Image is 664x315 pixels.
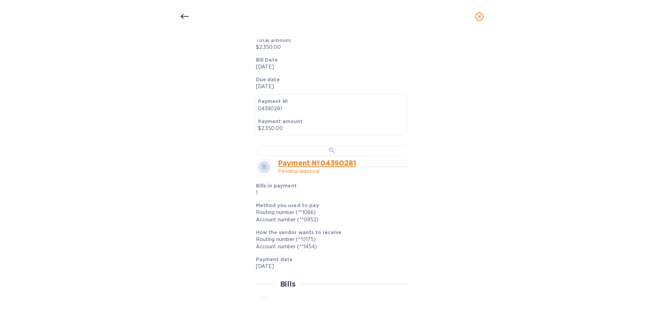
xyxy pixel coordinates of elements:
[278,168,356,175] p: Pending approval
[258,99,288,104] b: Payment №
[256,203,319,208] b: Method you used to pay
[256,57,278,63] b: Bill Date
[256,77,280,82] b: Due date
[256,83,403,90] p: [DATE]
[258,119,303,124] b: Payment amount
[280,280,296,288] h2: Bills
[256,216,403,223] div: Account number (**0952)
[256,63,403,71] p: [DATE]
[256,243,403,250] div: Account number (**1454)
[256,230,342,235] b: How the vendor wants to receive
[256,209,403,216] div: Routing number (**1066)
[256,236,403,243] div: Routing number (**0175)
[256,183,297,188] b: Bills in payment
[278,159,356,167] a: Payment № 04390281
[471,8,488,25] button: close
[258,125,404,132] p: $2,350.00
[278,298,337,304] b: Trinity Logistics, Inc.
[256,37,292,43] b: Total amount
[258,105,404,112] p: 04390281
[256,257,293,262] b: Payment date
[256,44,403,51] p: $2,350.00
[256,189,354,196] p: 1
[256,263,403,270] p: [DATE]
